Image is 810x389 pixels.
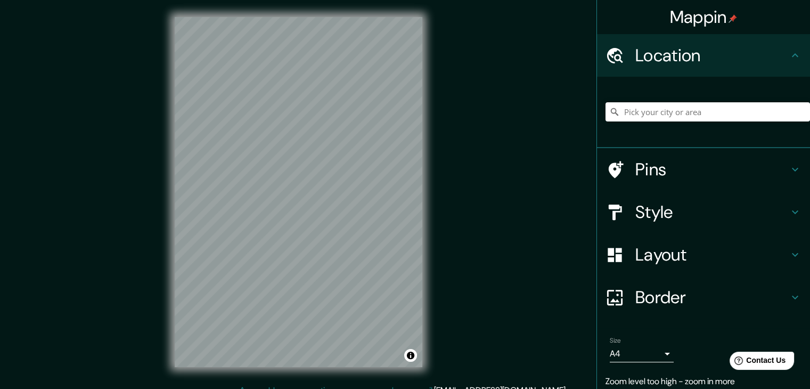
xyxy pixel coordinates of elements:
div: Location [597,34,810,77]
h4: Location [635,45,789,66]
h4: Border [635,287,789,308]
button: Toggle attribution [404,349,417,362]
h4: Mappin [670,6,738,28]
img: pin-icon.png [729,14,737,23]
input: Pick your city or area [606,102,810,121]
canvas: Map [175,17,422,367]
h4: Style [635,201,789,223]
p: Zoom level too high - zoom in more [606,375,801,388]
iframe: Help widget launcher [715,347,798,377]
div: A4 [610,345,674,362]
div: Border [597,276,810,319]
h4: Layout [635,244,789,265]
h4: Pins [635,159,789,180]
label: Size [610,336,621,345]
div: Pins [597,148,810,191]
div: Layout [597,233,810,276]
div: Style [597,191,810,233]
